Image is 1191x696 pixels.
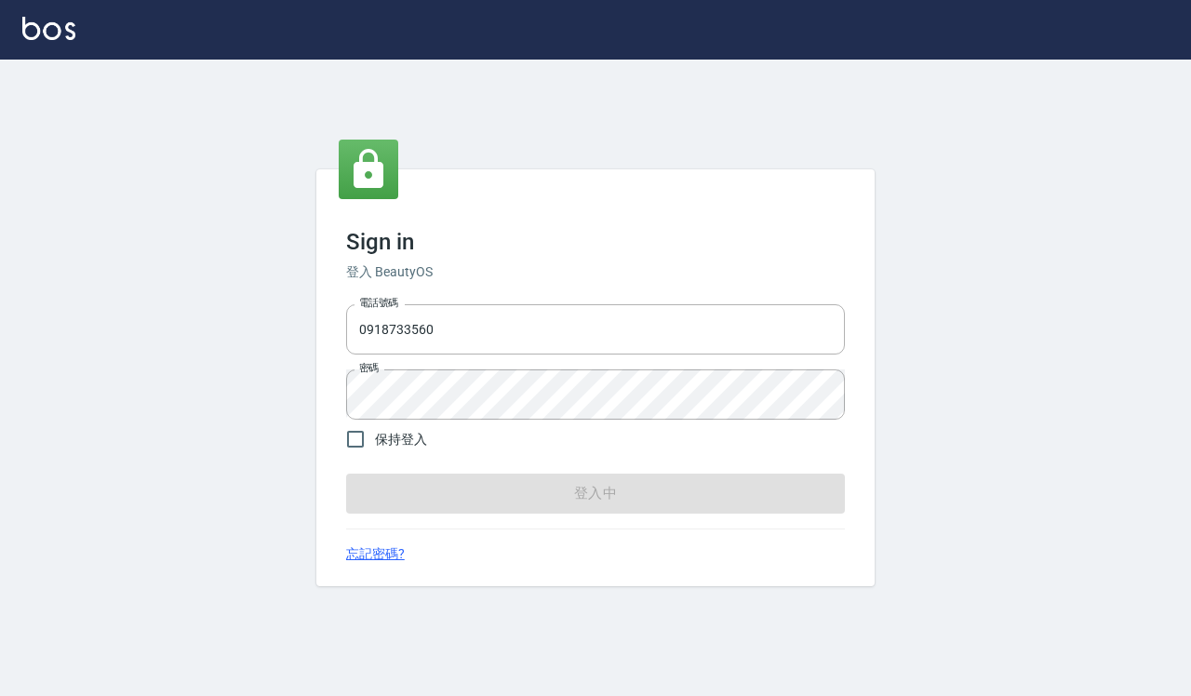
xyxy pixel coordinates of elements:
span: 保持登入 [375,430,427,449]
a: 忘記密碼? [346,544,405,564]
h6: 登入 BeautyOS [346,262,845,282]
label: 密碼 [359,361,379,375]
img: Logo [22,17,75,40]
h3: Sign in [346,229,845,255]
label: 電話號碼 [359,296,398,310]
